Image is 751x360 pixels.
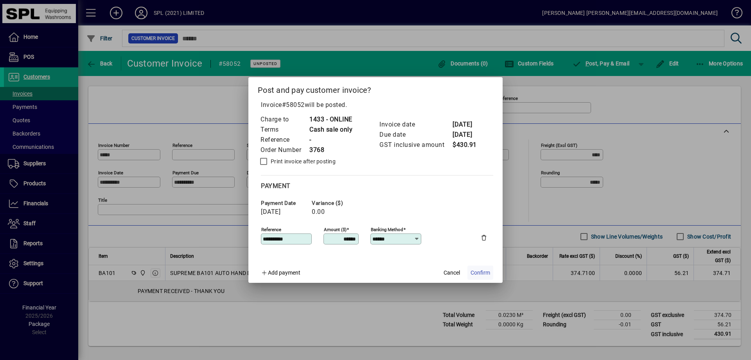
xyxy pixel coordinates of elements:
[248,77,503,100] h2: Post and pay customer invoice?
[268,270,300,276] span: Add payment
[309,135,352,145] td: -
[312,208,325,215] span: 0.00
[282,101,305,109] span: #58052
[309,114,352,125] td: 1433 - ONLINE
[260,125,309,135] td: Terms
[371,227,403,232] mat-label: Banking method
[261,208,280,215] span: [DATE]
[439,266,464,280] button: Cancel
[324,227,347,232] mat-label: Amount ($)
[309,125,352,135] td: Cash sale only
[467,266,493,280] button: Confirm
[269,157,336,165] label: Print invoice after posting
[452,119,483,130] td: [DATE]
[260,114,309,125] td: Charge to
[261,182,291,190] span: Payment
[379,119,452,130] td: Invoice date
[312,200,359,206] span: Variance ($)
[260,135,309,145] td: Reference
[444,269,460,277] span: Cancel
[452,140,483,150] td: $430.91
[258,266,304,280] button: Add payment
[261,200,308,206] span: Payment date
[261,227,281,232] mat-label: Reference
[471,269,490,277] span: Confirm
[452,130,483,140] td: [DATE]
[258,100,493,110] p: Invoice will be posted .
[260,145,309,155] td: Order Number
[379,130,452,140] td: Due date
[379,140,452,150] td: GST inclusive amount
[309,145,352,155] td: 3768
